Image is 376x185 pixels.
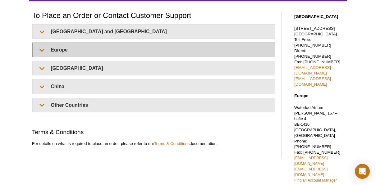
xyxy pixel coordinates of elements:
h2: Terms & Conditions [32,128,275,136]
h1: To Place an Order or Contact Customer Support [32,11,275,20]
summary: Other Countries [33,98,275,112]
summary: China [33,79,275,93]
a: [EMAIL_ADDRESS][DOMAIN_NAME] [294,65,331,75]
a: [EMAIL_ADDRESS][DOMAIN_NAME] [294,167,328,177]
p: Waterloo Atrium Phone: [PHONE_NUMBER] Fax: [PHONE_NUMBER] [294,105,344,183]
a: Terms & Conditions [154,141,190,146]
span: [PERSON_NAME] 167 – boîte 4 BE-1410 [GEOGRAPHIC_DATA], [GEOGRAPHIC_DATA] [294,111,337,138]
summary: [GEOGRAPHIC_DATA] [33,61,275,75]
a: [EMAIL_ADDRESS][DOMAIN_NAME] [294,156,328,166]
p: For details on what is required to place an order, please refer to our documentation. [32,141,275,147]
summary: Europe [33,43,275,57]
a: Find an Account Manager [294,178,337,183]
summary: [GEOGRAPHIC_DATA] and [GEOGRAPHIC_DATA] [33,25,275,38]
strong: Europe [294,93,308,98]
a: [EMAIL_ADDRESS][DOMAIN_NAME] [294,76,331,87]
div: Open Intercom Messenger [355,164,370,179]
strong: [GEOGRAPHIC_DATA] [294,14,338,19]
p: [STREET_ADDRESS] [GEOGRAPHIC_DATA] Toll Free: [PHONE_NUMBER] Direct: [PHONE_NUMBER] Fax: [PHONE_N... [294,26,344,87]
